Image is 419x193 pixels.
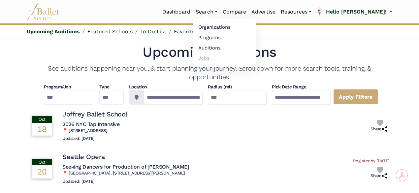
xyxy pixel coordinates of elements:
[29,64,390,81] h4: See auditions happening near you, & start planning your journey. Scroll down for more search tool...
[44,84,94,90] h4: Program/Job
[333,89,378,105] a: Apply Filters
[62,110,127,118] h4: Joffrey Ballet School
[193,32,256,43] a: Programs
[99,84,124,90] h4: Type
[220,5,249,19] a: Compare
[272,84,331,90] h4: Pick Date Range
[353,158,390,164] h6: Register by [DATE]
[62,128,130,134] h6: 📍 [STREET_ADDRESS]
[193,18,256,67] ul: Resources
[32,123,52,135] div: 18
[371,173,387,179] h6: Share
[62,179,189,184] h6: Updated: [DATE]
[129,84,203,90] h4: Location
[326,8,387,16] p: Hello [PERSON_NAME]!
[371,126,387,132] h6: Share
[174,28,197,35] a: Favorites
[62,121,130,128] h5: 2026 NYC Tap Intensive
[140,28,166,35] a: To Do List
[62,171,189,176] h6: 📍 [GEOGRAPHIC_DATA], [STREET_ADDRESS][PERSON_NAME]
[160,5,193,19] a: Dashboard
[315,7,324,17] img: profile picture
[32,159,52,165] div: Oct
[193,53,256,63] a: Jobs
[62,152,105,161] h4: Seattle Opera
[27,28,80,35] a: Upcoming Auditions
[193,43,256,53] a: Auditions
[62,164,189,171] h5: Seeking Dancers for Production of [PERSON_NAME]
[193,22,256,32] a: Organizations
[208,84,232,90] h4: Radius (mi)
[32,116,52,122] div: Oct
[193,5,220,19] a: Search
[62,136,130,142] h6: Updated: [DATE]
[278,5,314,19] a: Resources
[32,165,52,178] div: 20
[29,43,390,61] h1: Upcoming Auditions
[144,90,203,105] input: Location
[314,7,392,17] a: profile picture Hello [PERSON_NAME]!
[249,5,278,19] a: Advertise
[87,28,133,35] a: Featured Schools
